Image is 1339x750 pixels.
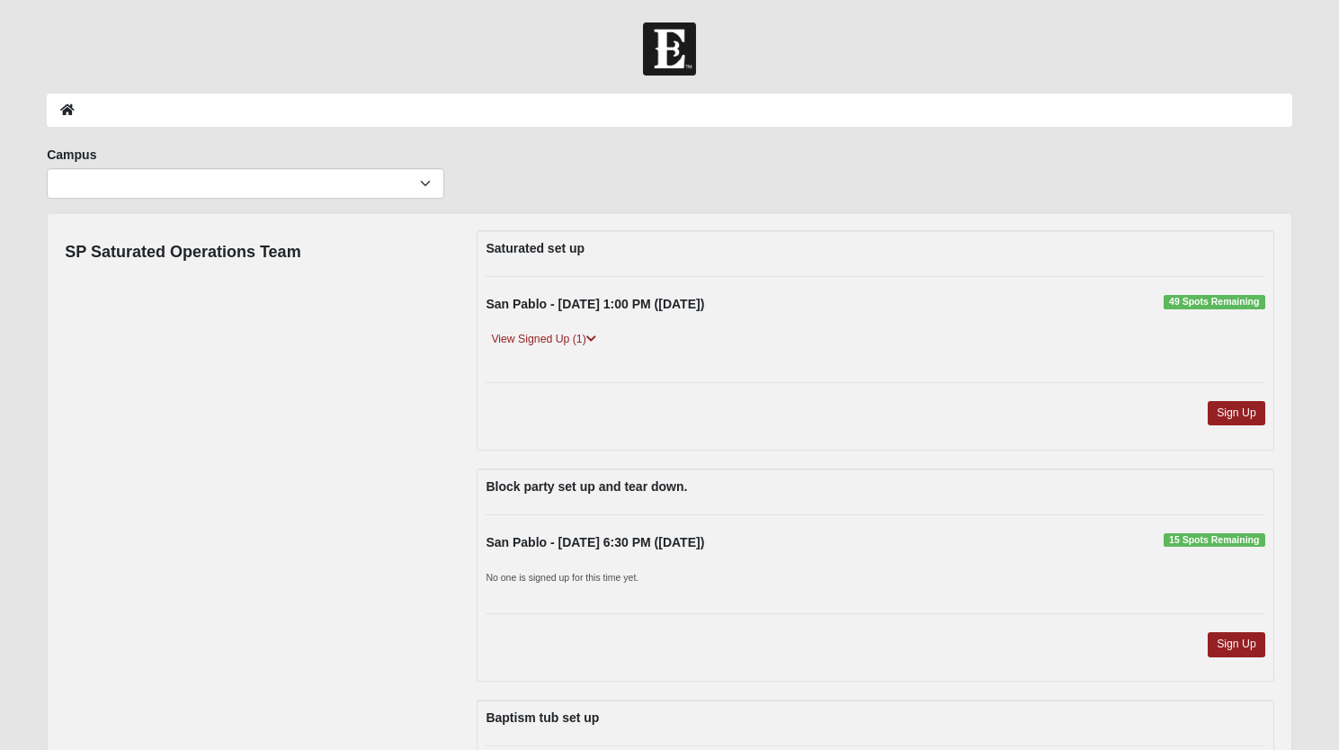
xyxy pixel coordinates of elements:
[486,479,687,494] strong: Block party set up and tear down.
[1208,401,1265,425] a: Sign Up
[486,535,704,549] strong: San Pablo - [DATE] 6:30 PM ([DATE])
[1164,533,1265,548] span: 15 Spots Remaining
[47,146,96,164] label: Campus
[486,710,599,725] strong: Baptism tub set up
[486,330,601,349] a: View Signed Up (1)
[1208,632,1265,656] a: Sign Up
[1164,295,1265,309] span: 49 Spots Remaining
[486,572,638,583] small: No one is signed up for this time yet.
[643,22,696,76] img: Church of Eleven22 Logo
[65,243,300,263] h4: SP Saturated Operations Team
[486,241,585,255] strong: Saturated set up
[486,297,704,311] strong: San Pablo - [DATE] 1:00 PM ([DATE])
